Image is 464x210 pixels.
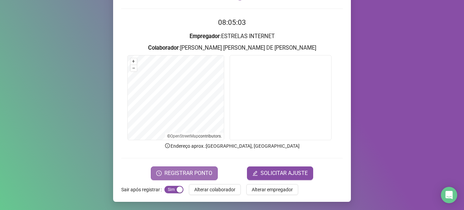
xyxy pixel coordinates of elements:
[194,186,235,193] span: Alterar colaborador
[164,169,212,177] span: REGISTRAR PONTO
[121,44,343,52] h3: : [PERSON_NAME] [PERSON_NAME] DE [PERSON_NAME]
[121,32,343,41] h3: : ESTRELAS INTERNET
[247,166,313,180] button: editSOLICITAR AJUSTE
[252,186,293,193] span: Alterar empregador
[130,58,137,65] button: +
[156,171,162,176] span: clock-circle
[218,18,246,27] time: 08:05:03
[261,169,308,177] span: SOLICITAR AJUSTE
[441,187,457,203] div: Open Intercom Messenger
[246,184,298,195] button: Alterar empregador
[164,143,171,149] span: info-circle
[121,184,164,195] label: Sair após registrar
[190,33,220,39] strong: Empregador
[121,142,343,150] p: Endereço aprox. : [GEOGRAPHIC_DATA], [GEOGRAPHIC_DATA]
[130,65,137,71] button: –
[167,134,222,139] li: © contributors.
[252,171,258,176] span: edit
[189,184,241,195] button: Alterar colaborador
[148,45,179,51] strong: Colaborador
[151,166,218,180] button: REGISTRAR PONTO
[170,134,198,139] a: OpenStreetMap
